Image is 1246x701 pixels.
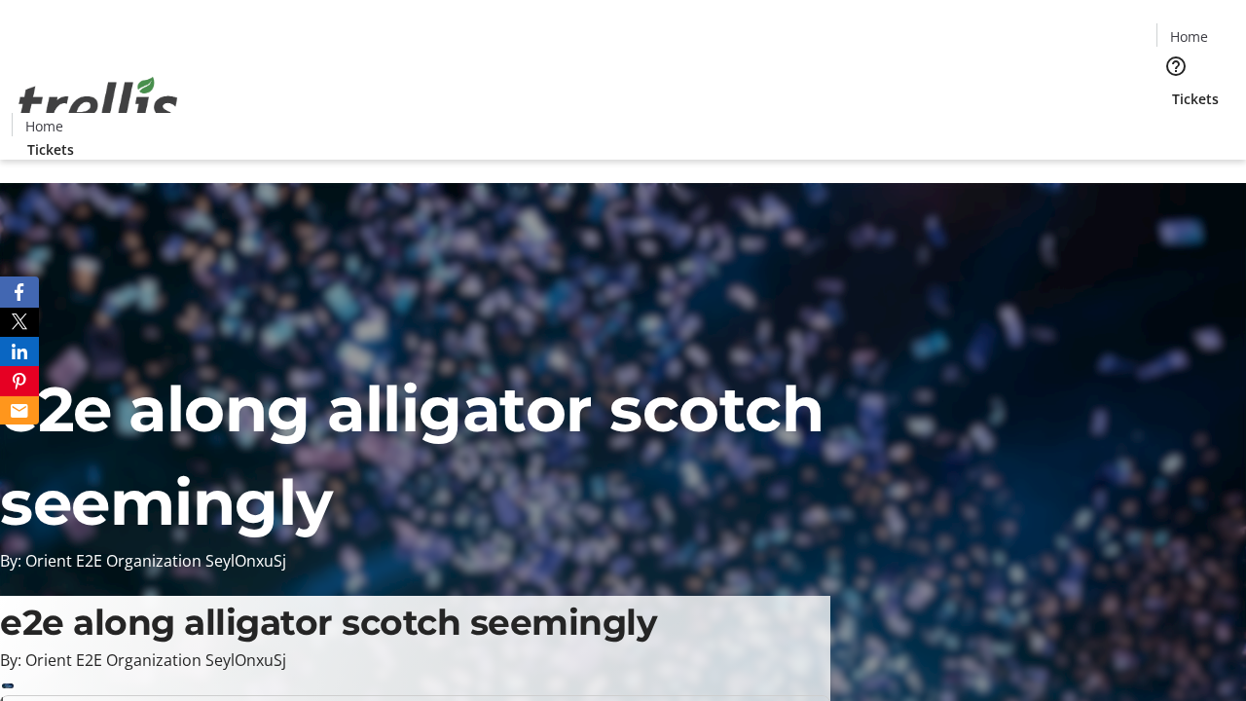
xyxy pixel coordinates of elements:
img: Orient E2E Organization SeylOnxuSj's Logo [12,55,185,153]
span: Tickets [27,139,74,160]
a: Tickets [12,139,90,160]
a: Tickets [1156,89,1234,109]
button: Cart [1156,109,1195,148]
span: Home [25,116,63,136]
button: Help [1156,47,1195,86]
a: Home [1157,26,1220,47]
a: Home [13,116,75,136]
span: Home [1170,26,1208,47]
span: Tickets [1172,89,1219,109]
